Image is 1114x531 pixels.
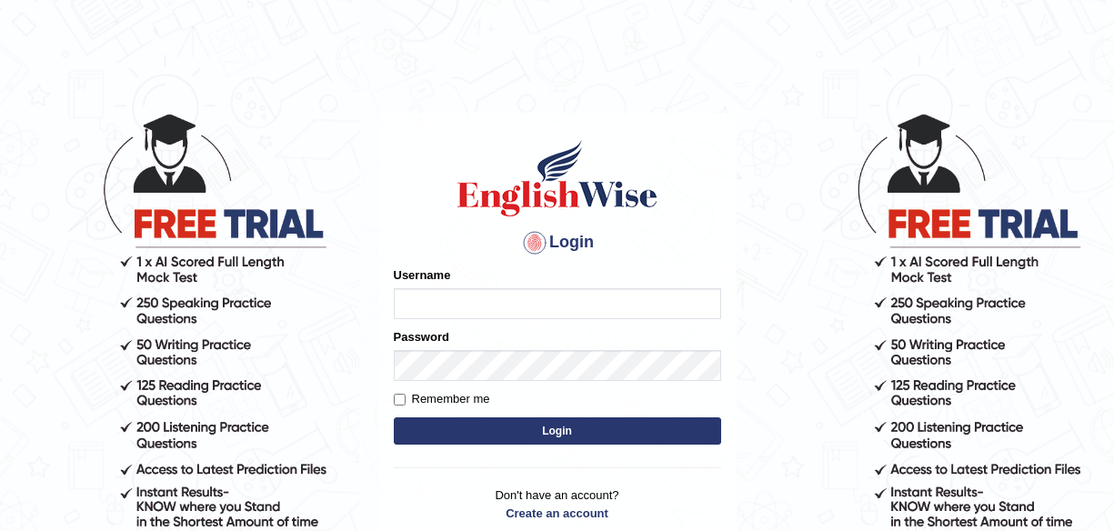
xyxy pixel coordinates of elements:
[394,328,449,346] label: Password
[394,266,451,284] label: Username
[394,417,721,445] button: Login
[394,394,406,406] input: Remember me
[394,505,721,522] a: Create an account
[394,228,721,257] h4: Login
[394,390,490,408] label: Remember me
[454,137,661,219] img: Logo of English Wise sign in for intelligent practice with AI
